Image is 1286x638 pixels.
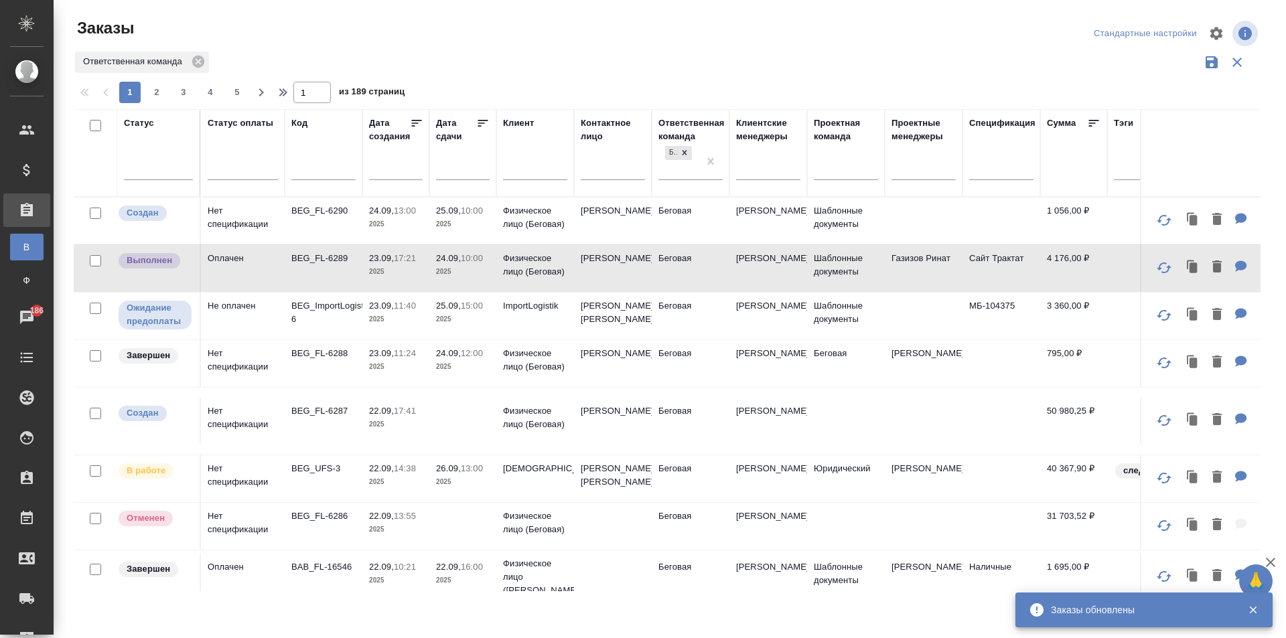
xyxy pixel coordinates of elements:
td: 40 367,90 ₽ [1040,455,1107,502]
div: Беговая [665,146,677,160]
button: Обновить [1148,347,1180,379]
div: Выставляет ПМ после сдачи и проведения начислений. Последний этап для ПМа [117,252,193,270]
td: 1 056,00 ₽ [1040,197,1107,244]
td: Шаблонные документы [807,197,885,244]
p: 2025 [436,265,490,278]
span: В [17,240,37,254]
button: Удалить [1206,511,1228,539]
div: Выставляет КМ при направлении счета или после выполнения всех работ/сдачи заказа клиенту. Окончат... [117,560,193,578]
p: 10:21 [394,562,416,572]
span: 3 [173,86,194,99]
span: Посмотреть информацию [1232,21,1261,46]
button: Удалить [1206,562,1228,590]
div: следить [1114,462,1261,480]
a: 186 [3,301,50,334]
td: Не оплачен [201,293,285,339]
p: BEG_FL-6290 [291,204,356,218]
p: 23.09, [369,301,394,311]
p: [DEMOGRAPHIC_DATA] [503,462,567,475]
p: 2025 [369,574,423,587]
td: Беговая [652,503,729,550]
button: Клонировать [1180,301,1206,329]
p: 22.09, [369,562,394,572]
p: 2025 [369,475,423,489]
p: Физическое лицо (Беговая) [503,404,567,431]
div: Статус оплаты [208,116,273,130]
button: Сохранить фильтры [1199,50,1224,75]
td: [PERSON_NAME] [729,340,807,387]
td: [PERSON_NAME] [574,197,652,244]
button: Обновить [1148,560,1180,592]
p: Завершен [127,349,170,362]
button: Обновить [1148,299,1180,331]
td: Беговая [652,340,729,387]
button: 4 [200,82,221,103]
p: 13:00 [394,206,416,216]
div: Беговая [664,145,693,161]
td: Шаблонные документы [807,554,885,601]
p: 2025 [369,265,423,278]
p: 22.09, [369,406,394,416]
p: 26.09, [436,463,461,473]
p: 22.09, [369,511,394,521]
button: Сбросить фильтры [1224,50,1250,75]
p: Физическое лицо ([PERSON_NAME]) [503,557,567,597]
p: 13:55 [394,511,416,521]
button: Удалить [1206,254,1228,281]
p: 22.09, [436,562,461,572]
div: Код [291,116,307,130]
button: 3 [173,82,194,103]
p: 24.09, [436,348,461,358]
button: Клонировать [1180,464,1206,491]
button: Клонировать [1180,511,1206,539]
td: Нет спецификации [201,197,285,244]
p: BEG_FL-6288 [291,347,356,360]
p: Физическое лицо (Беговая) [503,252,567,278]
td: [PERSON_NAME] [729,197,807,244]
a: В [10,234,44,260]
div: Проектная команда [814,116,878,143]
div: Спецификация [969,116,1035,130]
td: Беговая [652,398,729,445]
div: Тэги [1114,116,1133,130]
div: Статус [124,116,154,130]
span: из 189 страниц [339,84,405,103]
button: Обновить [1148,462,1180,494]
p: 10:00 [461,206,483,216]
td: Беговая [652,245,729,292]
p: 2025 [436,313,490,326]
td: [PERSON_NAME] [885,554,962,601]
button: Клонировать [1180,406,1206,434]
p: Физическое лицо (Беговая) [503,347,567,374]
p: Завершен [127,562,170,576]
p: 12:00 [461,348,483,358]
p: 25.09, [436,206,461,216]
p: Ожидание предоплаты [127,301,184,328]
p: Физическое лицо (Беговая) [503,204,567,231]
td: 795,00 ₽ [1040,340,1107,387]
p: 16:00 [461,562,483,572]
span: 186 [22,304,52,317]
td: [PERSON_NAME] [729,398,807,445]
button: Обновить [1148,204,1180,236]
p: 2025 [436,574,490,587]
p: Создан [127,206,159,220]
p: 2025 [369,523,423,536]
button: Для КМ: чат на почте с mshaykhutdinov@ufs.travel [1228,464,1254,491]
p: BEG_FL-6286 [291,509,356,523]
button: Обновить [1148,404,1180,436]
button: Для КМ: чат в заказе **[BEG_FL-6172](https://tera.awatera.com/Order/686cf53c27b6966a98d0089e/)** [1228,349,1254,376]
td: Беговая [652,197,729,244]
p: BEG_ImportLogistik-6 [291,299,356,326]
td: Нет спецификации [201,398,285,445]
td: [PERSON_NAME] [729,245,807,292]
td: Оплачен [201,554,285,601]
p: 2025 [369,218,423,231]
p: 17:21 [394,253,416,263]
td: [PERSON_NAME] [729,554,807,601]
p: 24.09, [436,253,461,263]
p: 25.09, [436,301,461,311]
p: 11:40 [394,301,416,311]
td: Нет спецификации [201,455,285,502]
span: Ф [17,274,37,287]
